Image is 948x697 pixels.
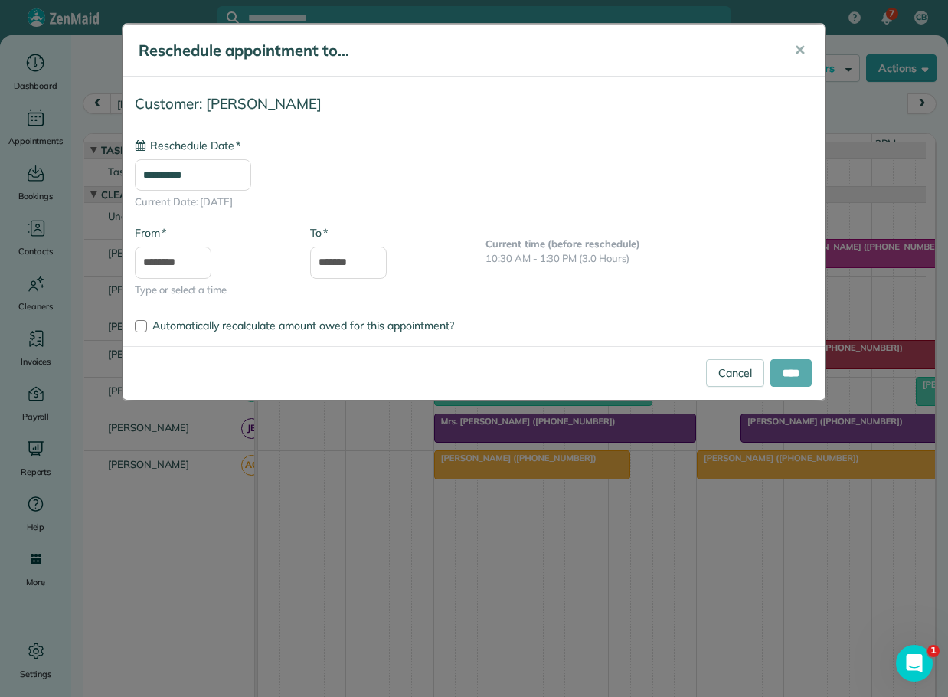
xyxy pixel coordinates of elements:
[135,195,813,210] span: Current Date: [DATE]
[310,225,328,241] label: To
[706,359,764,387] a: Cancel
[485,237,640,250] b: Current time (before reschedule)
[152,319,454,332] span: Automatically recalculate amount owed for this appointment?
[139,40,773,61] h5: Reschedule appointment to...
[896,645,933,682] iframe: Intercom live chat
[135,138,240,153] label: Reschedule Date
[485,251,813,267] p: 10:30 AM - 1:30 PM (3.0 Hours)
[135,283,287,298] span: Type or select a time
[135,225,166,241] label: From
[927,645,940,657] span: 1
[135,96,813,112] h4: Customer: [PERSON_NAME]
[794,41,806,59] span: ✕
